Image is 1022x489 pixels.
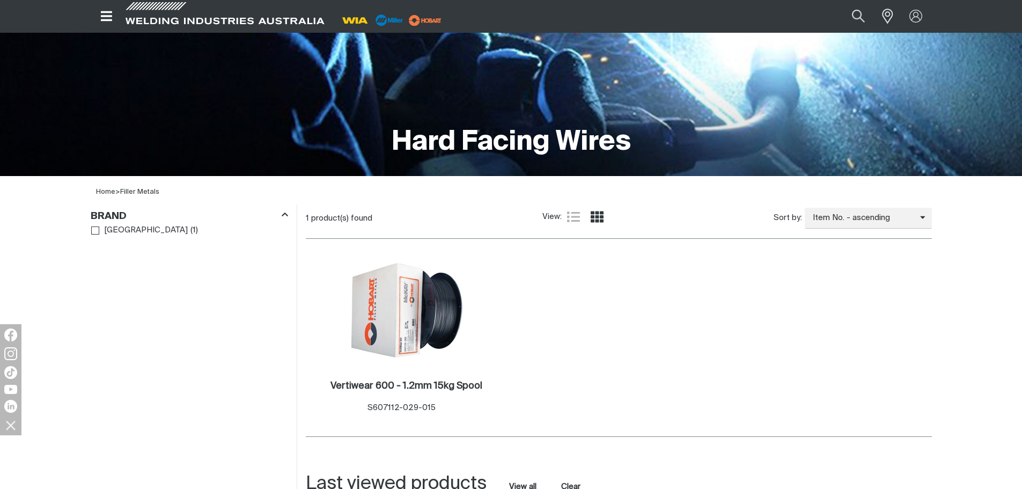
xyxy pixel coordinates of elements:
[115,188,120,195] span: >
[4,366,17,379] img: TikTok
[190,224,198,237] span: ( 1 )
[96,188,115,195] a: Home
[91,210,127,223] h3: Brand
[406,12,445,28] img: miller
[2,416,20,434] img: hide socials
[330,380,482,392] a: Vertiwear 600 - 1.2mm 15kg Spool
[367,404,436,412] span: S607112-029-015
[349,253,464,368] img: Vertiwear 600 - 1.2mm 15kg Spool
[4,329,17,341] img: Facebook
[4,347,17,360] img: Instagram
[306,205,932,232] section: Product list controls
[805,212,920,224] span: Item No. - ascending
[774,212,802,224] span: Sort by:
[91,223,288,238] ul: Brand
[840,4,877,28] button: Search products
[91,208,288,223] div: Brand
[4,385,17,394] img: YouTube
[330,381,482,391] h2: Vertiwear 600 - 1.2mm 15kg Spool
[311,214,372,222] span: product(s) found
[567,210,580,223] a: List view
[542,211,562,223] span: View:
[120,188,159,195] a: Filler Metals
[91,223,188,238] a: [GEOGRAPHIC_DATA]
[91,205,288,238] aside: Filters
[826,4,876,28] input: Product name or item number...
[306,213,542,224] div: 1
[392,125,631,160] h1: Hard Facing Wires
[406,16,445,24] a: miller
[104,224,188,237] span: [GEOGRAPHIC_DATA]
[4,400,17,413] img: LinkedIn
